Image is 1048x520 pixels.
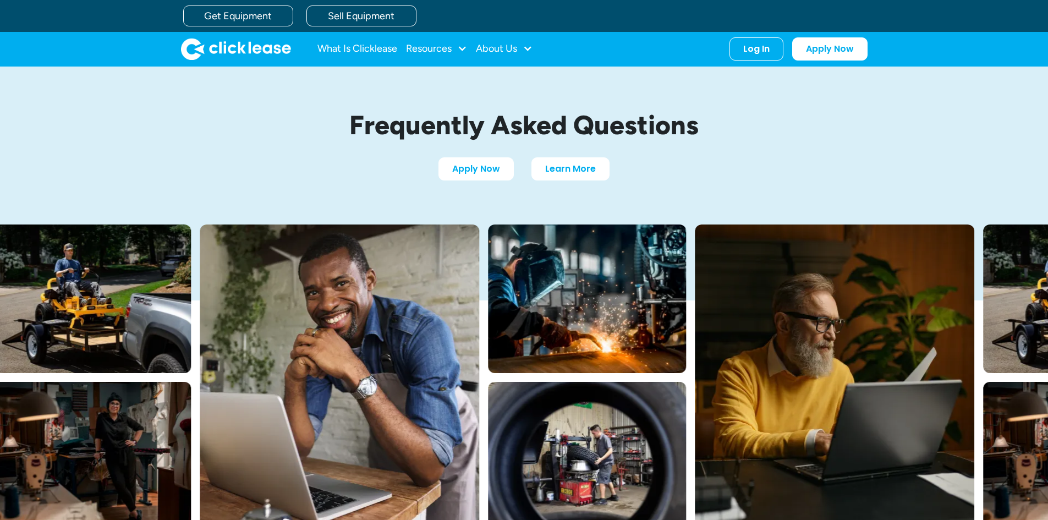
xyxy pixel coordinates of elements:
div: Resources [406,38,467,60]
h1: Frequently Asked Questions [266,111,783,140]
div: Log In [743,43,770,54]
a: Apply Now [438,157,514,180]
a: Sell Equipment [306,6,416,26]
a: Get Equipment [183,6,293,26]
a: Apply Now [792,37,868,61]
img: Clicklease logo [181,38,291,60]
img: A welder in a large mask working on a large pipe [488,225,686,373]
div: About Us [476,38,533,60]
a: What Is Clicklease [317,38,397,60]
a: Learn More [531,157,610,180]
a: home [181,38,291,60]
